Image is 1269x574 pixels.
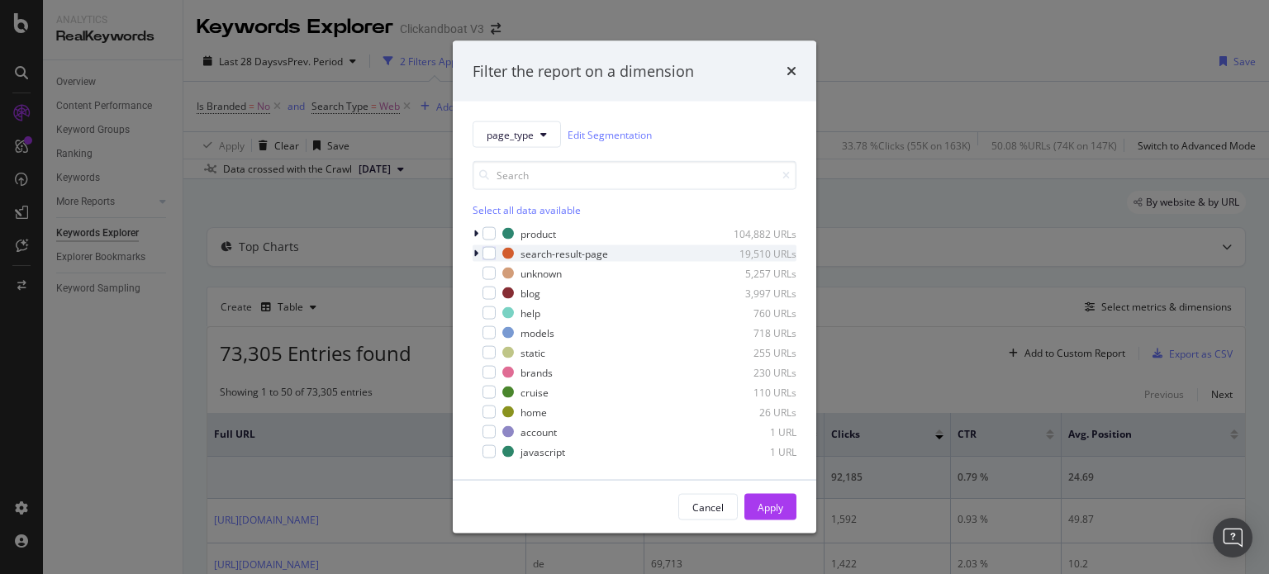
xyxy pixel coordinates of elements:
[520,286,540,300] div: blog
[473,121,561,148] button: page_type
[715,425,796,439] div: 1 URL
[1213,518,1252,557] div: Open Intercom Messenger
[715,444,796,458] div: 1 URL
[520,385,549,399] div: cruise
[520,444,565,458] div: javascript
[787,60,796,82] div: times
[520,266,562,280] div: unknown
[473,60,694,82] div: Filter the report on a dimension
[520,345,545,359] div: static
[487,127,534,141] span: page_type
[473,203,796,217] div: Select all data available
[715,266,796,280] div: 5,257 URLs
[715,345,796,359] div: 255 URLs
[715,325,796,339] div: 718 URLs
[520,325,554,339] div: models
[520,226,556,240] div: product
[715,385,796,399] div: 110 URLs
[520,425,557,439] div: account
[692,500,724,514] div: Cancel
[473,161,796,190] input: Search
[758,500,783,514] div: Apply
[715,306,796,320] div: 760 URLs
[744,494,796,520] button: Apply
[520,246,608,260] div: search-result-page
[715,246,796,260] div: 19,510 URLs
[520,306,540,320] div: help
[715,405,796,419] div: 26 URLs
[568,126,652,143] a: Edit Segmentation
[520,405,547,419] div: home
[715,286,796,300] div: 3,997 URLs
[520,365,553,379] div: brands
[678,494,738,520] button: Cancel
[715,365,796,379] div: 230 URLs
[453,40,816,534] div: modal
[715,226,796,240] div: 104,882 URLs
